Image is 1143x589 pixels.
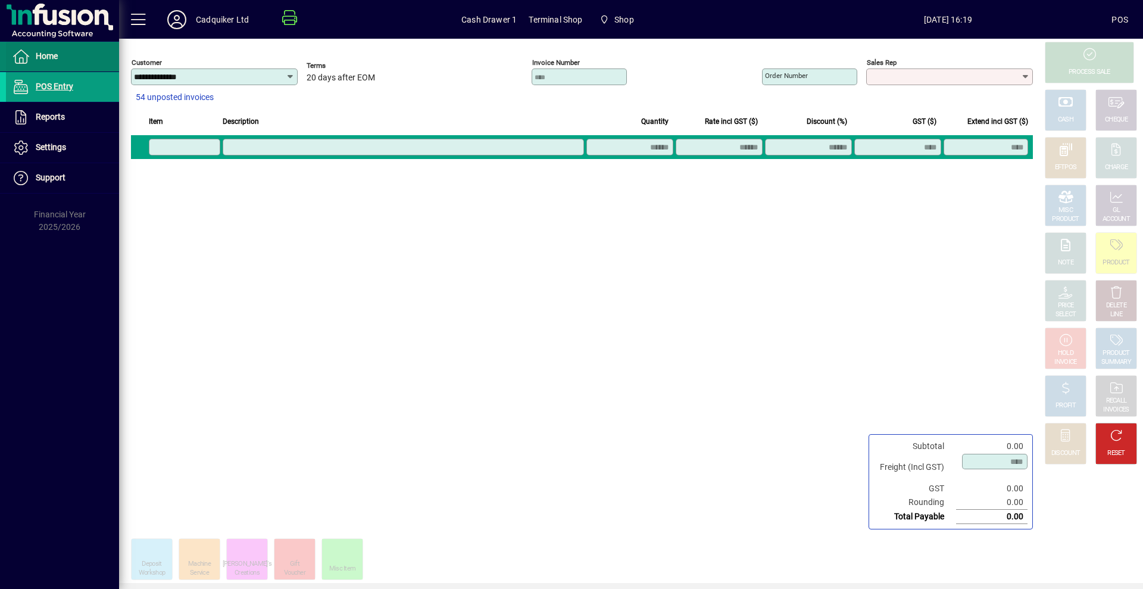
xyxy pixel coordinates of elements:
td: 0.00 [956,495,1028,510]
span: Quantity [641,115,669,128]
td: 0.00 [956,482,1028,495]
div: PRODUCT [1103,349,1129,358]
span: Extend incl GST ($) [967,115,1028,128]
div: Workshop [139,569,165,578]
div: PROFIT [1055,401,1076,410]
span: Description [223,115,259,128]
div: SELECT [1055,310,1076,319]
td: Rounding [874,495,956,510]
td: Total Payable [874,510,956,524]
div: HOLD [1058,349,1073,358]
span: GST ($) [913,115,936,128]
div: Voucher [284,569,305,578]
span: [DATE] 16:19 [784,10,1111,29]
div: [PERSON_NAME]'s [223,560,272,569]
span: Item [149,115,163,128]
span: Terminal Shop [529,10,582,29]
span: Reports [36,112,65,121]
span: Cash Drawer 1 [461,10,517,29]
td: GST [874,482,956,495]
div: RESET [1107,449,1125,458]
div: DISCOUNT [1051,449,1080,458]
span: Support [36,173,65,182]
mat-label: Invoice number [532,58,580,67]
a: Reports [6,102,119,132]
div: LINE [1110,310,1122,319]
td: 0.00 [956,440,1028,453]
span: Home [36,51,58,61]
div: PRODUCT [1103,258,1129,267]
div: GL [1113,206,1120,215]
div: Misc Item [329,565,356,574]
span: Settings [36,142,66,152]
button: 54 unposted invoices [131,87,218,108]
td: Freight (Incl GST) [874,453,956,482]
div: PRODUCT [1052,215,1079,224]
div: RECALL [1106,397,1127,406]
div: Gift [290,560,299,569]
mat-label: Order number [765,71,808,80]
a: Home [6,42,119,71]
div: CHEQUE [1105,116,1128,124]
button: Profile [158,9,196,30]
span: Shop [614,10,634,29]
div: CASH [1058,116,1073,124]
div: INVOICE [1054,358,1076,367]
div: Service [190,569,209,578]
div: CHARGE [1105,163,1128,172]
span: Shop [595,9,639,30]
div: Creations [235,569,260,578]
span: 20 days after EOM [307,73,375,83]
div: Deposit [142,560,161,569]
span: Rate incl GST ($) [705,115,758,128]
mat-label: Sales rep [867,58,897,67]
div: POS [1111,10,1128,29]
td: Subtotal [874,440,956,453]
span: POS Entry [36,82,73,91]
div: PROCESS SALE [1069,68,1110,77]
div: Machine [188,560,211,569]
div: Cadquiker Ltd [196,10,249,29]
div: EFTPOS [1055,163,1077,172]
mat-label: Customer [132,58,162,67]
span: 54 unposted invoices [136,91,214,104]
div: NOTE [1058,258,1073,267]
span: Terms [307,62,378,70]
td: 0.00 [956,510,1028,524]
div: ACCOUNT [1103,215,1130,224]
div: DELETE [1106,301,1126,310]
div: PRICE [1058,301,1074,310]
div: MISC [1058,206,1073,215]
div: INVOICES [1103,406,1129,415]
div: SUMMARY [1101,358,1131,367]
a: Settings [6,133,119,163]
a: Support [6,163,119,193]
span: Discount (%) [807,115,847,128]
